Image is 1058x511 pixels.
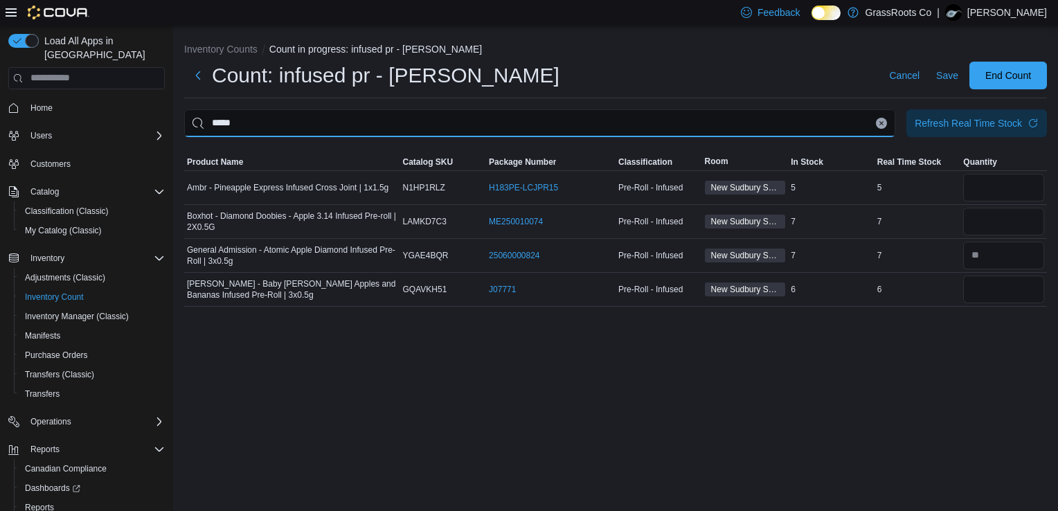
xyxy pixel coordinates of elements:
[25,388,60,400] span: Transfers
[757,6,800,19] span: Feedback
[489,284,516,295] a: J07771
[403,156,454,168] span: Catalog SKU
[618,182,683,193] span: Pre-Roll - Infused
[705,215,786,228] span: New Sudbury Sales Floor
[19,347,93,364] a: Purchase Orders
[788,154,875,170] button: In Stock
[25,413,165,430] span: Operations
[3,98,170,118] button: Home
[963,156,997,168] span: Quantity
[788,213,875,230] div: 7
[875,247,961,264] div: 7
[705,283,786,296] span: New Sudbury Sales Floor
[25,272,105,283] span: Adjustments (Classic)
[19,366,100,383] a: Transfers (Classic)
[14,268,170,287] button: Adjustments (Classic)
[25,350,88,361] span: Purchase Orders
[25,250,70,267] button: Inventory
[187,244,397,267] span: General Admission - Atomic Apple Diamond Infused Pre-Roll | 3x0.5g
[812,6,841,20] input: Dark Mode
[3,182,170,201] button: Catalog
[25,127,165,144] span: Users
[711,181,780,194] span: New Sudbury Sales Floor
[788,247,875,264] div: 7
[19,222,165,239] span: My Catalog (Classic)
[19,269,165,286] span: Adjustments (Classic)
[25,369,94,380] span: Transfers (Classic)
[30,159,71,170] span: Customers
[14,478,170,498] a: Dashboards
[25,183,165,200] span: Catalog
[3,126,170,145] button: Users
[187,210,397,233] span: Boxhot - Diamond Doobies - Apple 3.14 Infused Pre-roll | 2X0.5G
[489,250,539,261] a: 25060000824
[14,365,170,384] button: Transfers (Classic)
[875,213,961,230] div: 7
[788,179,875,196] div: 5
[30,102,53,114] span: Home
[19,480,165,496] span: Dashboards
[936,69,958,82] span: Save
[30,416,71,427] span: Operations
[403,284,447,295] span: GQAVKH51
[711,249,780,262] span: New Sudbury Sales Floor
[967,4,1047,21] p: [PERSON_NAME]
[30,253,64,264] span: Inventory
[25,225,102,236] span: My Catalog (Classic)
[403,182,445,193] span: N1HP1RLZ
[25,441,65,458] button: Reports
[19,328,66,344] a: Manifests
[25,155,165,172] span: Customers
[791,156,823,168] span: In Stock
[25,330,60,341] span: Manifests
[25,99,165,116] span: Home
[14,346,170,365] button: Purchase Orders
[618,250,683,261] span: Pre-Roll - Infused
[25,311,129,322] span: Inventory Manager (Classic)
[3,154,170,174] button: Customers
[30,130,52,141] span: Users
[618,216,683,227] span: Pre-Roll - Infused
[705,156,728,167] span: Room
[25,183,64,200] button: Catalog
[875,179,961,196] div: 5
[187,156,243,168] span: Product Name
[618,156,672,168] span: Classification
[19,289,165,305] span: Inventory Count
[19,480,86,496] a: Dashboards
[25,156,76,172] a: Customers
[711,283,780,296] span: New Sudbury Sales Floor
[14,221,170,240] button: My Catalog (Classic)
[19,347,165,364] span: Purchase Orders
[876,118,887,129] button: Clear input
[618,284,683,295] span: Pre-Roll - Infused
[711,215,780,228] span: New Sudbury Sales Floor
[884,62,925,89] button: Cancel
[19,308,134,325] a: Inventory Manager (Classic)
[616,154,702,170] button: Classification
[14,459,170,478] button: Canadian Compliance
[489,156,556,168] span: Package Number
[19,460,112,477] a: Canadian Compliance
[184,44,258,55] button: Inventory Counts
[19,289,89,305] a: Inventory Count
[25,206,109,217] span: Classification (Classic)
[25,483,80,494] span: Dashboards
[960,154,1047,170] button: Quantity
[184,42,1047,59] nav: An example of EuiBreadcrumbs
[19,203,114,219] a: Classification (Classic)
[985,69,1031,82] span: End Count
[14,201,170,221] button: Classification (Classic)
[915,116,1022,130] div: Refresh Real Time Stock
[889,69,920,82] span: Cancel
[14,307,170,326] button: Inventory Manager (Classic)
[489,182,558,193] a: H183PE-LCJPR15
[788,281,875,298] div: 6
[400,154,487,170] button: Catalog SKU
[25,250,165,267] span: Inventory
[3,412,170,431] button: Operations
[945,4,962,21] div: Simon Brock
[877,156,941,168] span: Real Time Stock
[875,154,961,170] button: Real Time Stock
[403,216,447,227] span: LAMKD7C3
